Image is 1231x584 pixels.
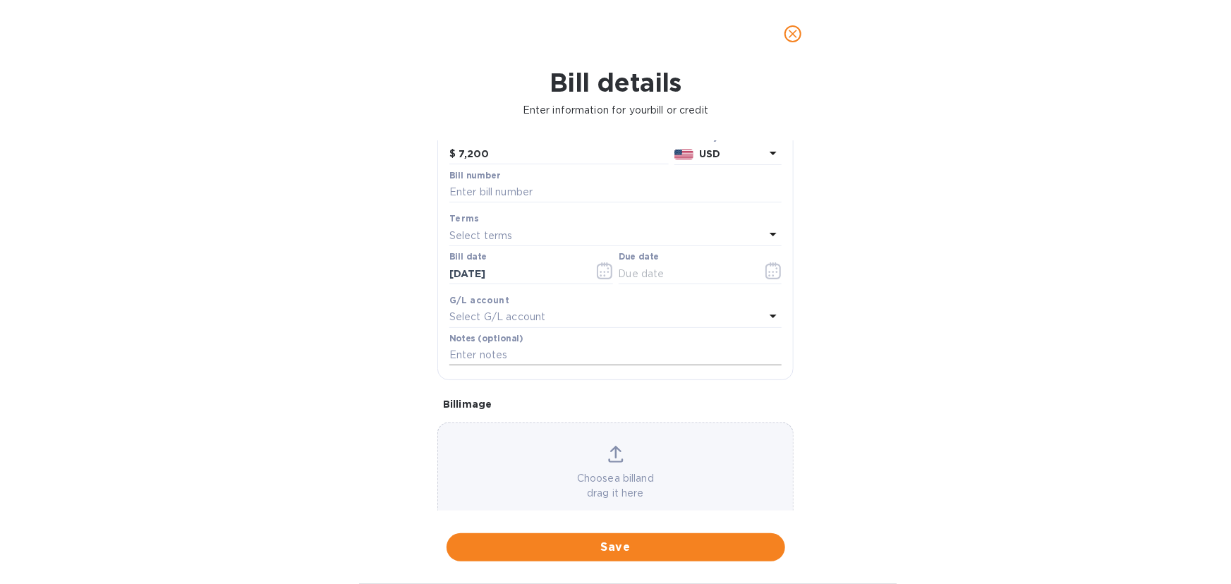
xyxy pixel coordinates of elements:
[674,132,718,142] b: Currency
[458,539,774,556] span: Save
[449,263,583,284] input: Select date
[449,171,500,180] label: Bill number
[449,295,509,305] b: G/L account
[449,182,782,203] input: Enter bill number
[619,263,752,284] input: Due date
[449,133,500,142] label: Bill amount
[674,150,693,159] img: USD
[776,17,810,51] button: close
[449,334,523,343] label: Notes (optional)
[1160,516,1231,584] iframe: Chat Widget
[459,144,669,165] input: $ Enter bill amount
[449,229,513,243] p: Select terms
[699,148,720,159] b: USD
[449,253,487,262] label: Bill date
[11,103,1220,118] p: Enter information for your bill or credit
[11,68,1220,97] h1: Bill details
[438,471,793,501] p: Choose a bill and drag it here
[449,144,459,165] div: $
[449,213,480,224] b: Terms
[449,345,782,366] input: Enter notes
[447,533,785,561] button: Save
[619,253,659,262] label: Due date
[443,397,788,411] p: Bill image
[449,310,545,324] p: Select G/L account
